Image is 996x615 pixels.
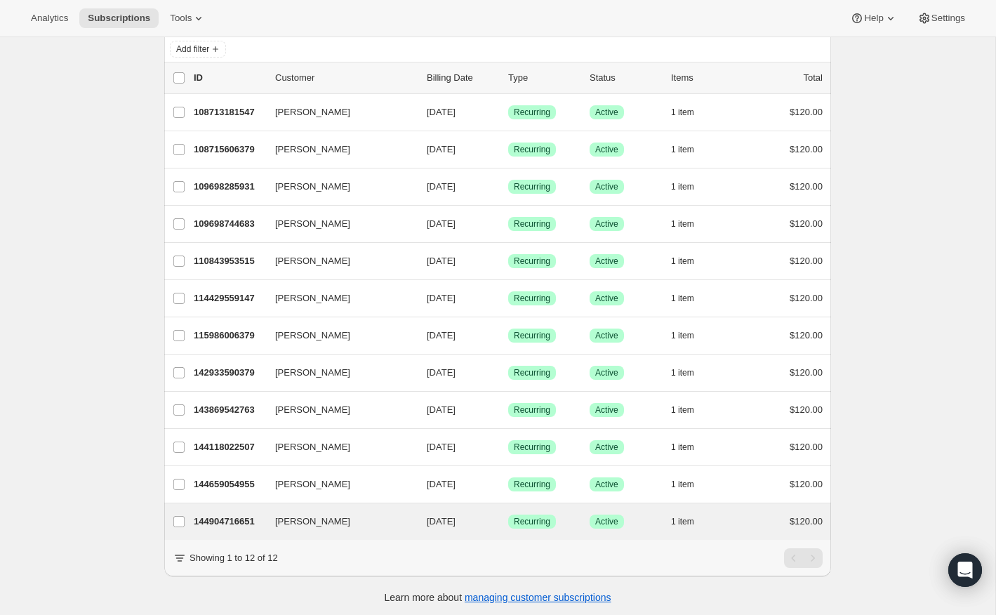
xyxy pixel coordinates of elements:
span: Recurring [514,442,550,453]
span: 1 item [671,107,694,118]
span: [PERSON_NAME] [275,254,350,268]
span: $120.00 [790,144,823,154]
span: $120.00 [790,330,823,340]
span: Recurring [514,479,550,490]
button: [PERSON_NAME] [267,473,407,496]
span: $120.00 [790,293,823,303]
p: Total [804,71,823,85]
span: [PERSON_NAME] [275,515,350,529]
span: [PERSON_NAME] [275,180,350,194]
span: [PERSON_NAME] [275,477,350,491]
span: [DATE] [427,442,456,452]
button: [PERSON_NAME] [267,436,407,458]
span: 1 item [671,404,694,416]
span: Recurring [514,144,550,155]
span: 1 item [671,293,694,304]
span: [DATE] [427,181,456,192]
a: managing customer subscriptions [465,592,611,603]
span: Active [595,330,618,341]
button: Add filter [170,41,226,58]
span: Active [595,404,618,416]
span: Recurring [514,516,550,527]
button: 1 item [671,102,710,122]
button: 1 item [671,177,710,197]
span: Recurring [514,330,550,341]
button: Subscriptions [79,8,159,28]
span: [PERSON_NAME] [275,403,350,417]
button: [PERSON_NAME] [267,362,407,384]
span: 1 item [671,367,694,378]
span: Recurring [514,181,550,192]
p: 114429559147 [194,291,264,305]
button: 1 item [671,512,710,531]
span: 1 item [671,181,694,192]
span: $120.00 [790,516,823,527]
span: [PERSON_NAME] [275,440,350,454]
button: 1 item [671,437,710,457]
span: Recurring [514,218,550,230]
p: 115986006379 [194,329,264,343]
button: [PERSON_NAME] [267,138,407,161]
span: Recurring [514,107,550,118]
span: Tools [170,13,192,24]
p: 144904716651 [194,515,264,529]
span: $120.00 [790,367,823,378]
span: 1 item [671,516,694,527]
p: 144659054955 [194,477,264,491]
span: [DATE] [427,367,456,378]
span: Active [595,516,618,527]
div: 108715606379[PERSON_NAME][DATE]SuccessRecurringSuccessActive1 item$120.00 [194,140,823,159]
span: Add filter [176,44,209,55]
span: $120.00 [790,404,823,415]
p: 108713181547 [194,105,264,119]
div: IDCustomerBilling DateTypeStatusItemsTotal [194,71,823,85]
span: 1 item [671,144,694,155]
span: [PERSON_NAME] [275,329,350,343]
span: $120.00 [790,218,823,229]
div: 110843953515[PERSON_NAME][DATE]SuccessRecurringSuccessActive1 item$120.00 [194,251,823,271]
div: 143869542763[PERSON_NAME][DATE]SuccessRecurringSuccessActive1 item$120.00 [194,400,823,420]
span: $120.00 [790,107,823,117]
p: Status [590,71,660,85]
div: Open Intercom Messenger [948,553,982,587]
div: 115986006379[PERSON_NAME][DATE]SuccessRecurringSuccessActive1 item$120.00 [194,326,823,345]
span: Recurring [514,404,550,416]
p: 144118022507 [194,440,264,454]
button: 1 item [671,251,710,271]
div: 109698285931[PERSON_NAME][DATE]SuccessRecurringSuccessActive1 item$120.00 [194,177,823,197]
span: Active [595,367,618,378]
button: Settings [909,8,974,28]
button: Tools [161,8,214,28]
span: [PERSON_NAME] [275,291,350,305]
span: Active [595,218,618,230]
p: Showing 1 to 12 of 12 [190,551,278,565]
button: 1 item [671,363,710,383]
div: 144659054955[PERSON_NAME][DATE]SuccessRecurringSuccessActive1 item$120.00 [194,475,823,494]
span: 1 item [671,330,694,341]
button: [PERSON_NAME] [267,176,407,198]
div: 108713181547[PERSON_NAME][DATE]SuccessRecurringSuccessActive1 item$120.00 [194,102,823,122]
button: 1 item [671,475,710,494]
span: Recurring [514,256,550,267]
span: 1 item [671,442,694,453]
p: 109698285931 [194,180,264,194]
span: Active [595,107,618,118]
span: Active [595,144,618,155]
p: 142933590379 [194,366,264,380]
nav: Pagination [784,548,823,568]
button: 1 item [671,140,710,159]
p: Learn more about [385,590,611,604]
span: Recurring [514,293,550,304]
span: Help [864,13,883,24]
span: [DATE] [427,256,456,266]
span: [DATE] [427,293,456,303]
button: [PERSON_NAME] [267,287,407,310]
span: $120.00 [790,181,823,192]
div: Items [671,71,741,85]
button: 1 item [671,400,710,420]
span: [DATE] [427,107,456,117]
span: [DATE] [427,144,456,154]
p: ID [194,71,264,85]
span: $120.00 [790,442,823,452]
button: [PERSON_NAME] [267,101,407,124]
